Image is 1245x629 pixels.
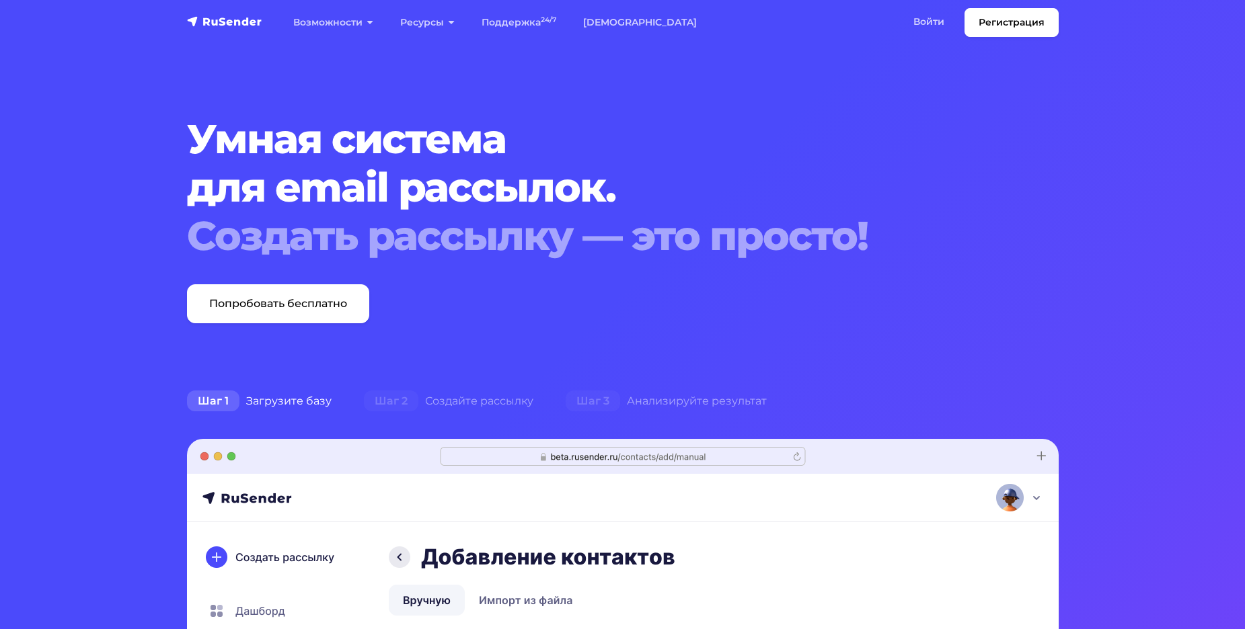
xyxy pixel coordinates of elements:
div: Создать рассылку — это просто! [187,212,985,260]
div: Загрузите базу [171,388,348,415]
a: [DEMOGRAPHIC_DATA] [570,9,710,36]
a: Поддержка24/7 [468,9,570,36]
img: RuSender [187,15,262,28]
div: Анализируйте результат [550,388,783,415]
sup: 24/7 [541,15,556,24]
span: Шаг 1 [187,390,239,412]
span: Шаг 2 [364,390,418,412]
a: Возможности [280,9,387,36]
span: Шаг 3 [566,390,620,412]
a: Регистрация [965,8,1059,37]
a: Попробовать бесплатно [187,284,369,323]
div: Создайте рассылку [348,388,550,415]
a: Войти [900,8,958,36]
h1: Умная система для email рассылок. [187,115,985,260]
a: Ресурсы [387,9,468,36]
